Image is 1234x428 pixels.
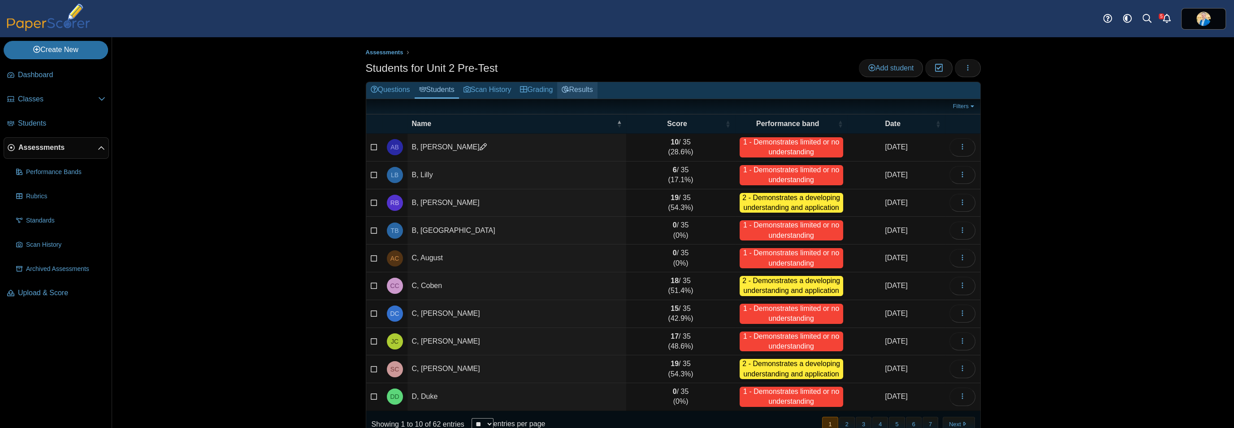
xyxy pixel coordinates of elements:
time: Sep 15, 2025 at 4:26 PM [885,393,907,400]
td: / 35 (54.3%) [626,355,735,383]
span: Classes [18,94,98,104]
div: 1 - Demonstrates limited or no understanding [740,248,843,268]
div: 2 - Demonstrates a developing understanding and application [740,193,843,213]
a: ps.jrF02AmRZeRNgPWo [1181,8,1226,30]
td: / 35 (0%) [626,383,735,411]
span: Performance band : Activate to sort [838,119,843,128]
b: 6 [673,166,677,174]
span: Rodrigo B [390,200,399,206]
span: Jasmine C [391,338,398,345]
span: Rubrics [26,192,105,201]
a: Add student [859,59,923,77]
b: 19 [671,360,679,367]
time: Sep 15, 2025 at 4:26 PM [885,254,907,262]
span: Score [631,119,723,129]
a: Classes [4,89,109,110]
div: 1 - Demonstrates limited or no understanding [740,137,843,157]
time: Sep 15, 2025 at 10:26 AM [885,199,907,206]
td: / 35 (42.9%) [626,300,735,328]
a: Grading [515,82,557,99]
span: Coben C [390,283,399,289]
td: / 35 (0%) [626,245,735,272]
td: D, Duke [407,383,627,411]
a: Assessments [363,47,405,58]
td: / 35 (51.4%) [626,272,735,300]
span: Archived Assessments [26,265,105,274]
a: Upload & Score [4,283,109,304]
span: Shanley C [390,366,399,372]
a: PaperScorer [4,25,93,32]
time: Sep 15, 2025 at 4:26 PM [885,337,907,345]
span: Assessments [18,143,98,153]
td: C, [PERSON_NAME] [407,300,627,328]
div: 2 - Demonstrates a developing understanding and application [740,276,843,296]
td: / 35 (28.6%) [626,134,735,162]
a: Alerts [1157,9,1177,29]
div: 1 - Demonstrates limited or no understanding [740,220,843,240]
span: Add student [868,64,914,72]
span: Scan History [26,240,105,249]
time: Sep 15, 2025 at 4:26 PM [885,310,907,317]
a: Questions [366,82,415,99]
span: Score : Activate to sort [725,119,731,128]
td: B, Lilly [407,162,627,189]
span: Travis McFarland [1196,12,1211,26]
td: B, [GEOGRAPHIC_DATA] [407,217,627,245]
td: C, August [407,245,627,272]
a: Scan History [13,234,109,256]
span: Name [412,119,615,129]
time: Sep 15, 2025 at 10:25 AM [885,365,907,372]
td: / 35 (0%) [626,217,735,245]
img: PaperScorer [4,4,93,31]
td: C, Coben [407,272,627,300]
img: ps.jrF02AmRZeRNgPWo [1196,12,1211,26]
span: Dashboard [18,70,105,80]
span: August C [390,255,399,262]
td: / 35 (54.3%) [626,189,735,217]
b: 18 [671,277,679,284]
span: Performance band [740,119,836,129]
span: Name : Activate to invert sorting [616,119,622,128]
a: Dashboard [4,65,109,86]
b: 10 [671,138,679,146]
a: Students [415,82,459,99]
td: / 35 (48.6%) [626,328,735,356]
span: Date [852,119,934,129]
td: B, [PERSON_NAME] [407,134,627,162]
td: C, [PERSON_NAME] [407,328,627,356]
a: Standards [13,210,109,231]
td: / 35 (17.1%) [626,162,735,189]
span: Assessments [366,49,403,56]
span: Duke D [390,393,399,400]
time: Sep 19, 2025 at 7:54 AM [885,143,907,151]
b: 19 [671,194,679,201]
div: 1 - Demonstrates limited or no understanding [740,332,843,352]
span: Trenton B [391,227,399,234]
label: entries per page [494,420,546,428]
span: Dane C [390,310,399,317]
span: Students [18,118,105,128]
a: Scan History [459,82,516,99]
h1: Students for Unit 2 Pre-Test [366,61,498,76]
a: Rubrics [13,186,109,207]
a: Filters [951,102,978,111]
span: Performance Bands [26,168,105,177]
span: Upload & Score [18,288,105,298]
div: 1 - Demonstrates limited or no understanding [740,165,843,185]
td: B, [PERSON_NAME] [407,189,627,217]
time: Sep 15, 2025 at 4:26 PM [885,171,907,179]
b: 0 [673,221,677,229]
span: Lilly B [391,172,398,178]
td: C, [PERSON_NAME] [407,355,627,383]
time: Sep 15, 2025 at 10:26 AM [885,227,907,234]
div: 1 - Demonstrates limited or no understanding [740,387,843,407]
a: Archived Assessments [13,258,109,280]
span: Standards [26,216,105,225]
a: Assessments [4,137,109,159]
a: Students [4,113,109,135]
b: 0 [673,388,677,395]
a: Results [557,82,597,99]
span: Ashlynn B [390,144,399,150]
a: Create New [4,41,108,59]
span: Date : Activate to sort [935,119,940,128]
